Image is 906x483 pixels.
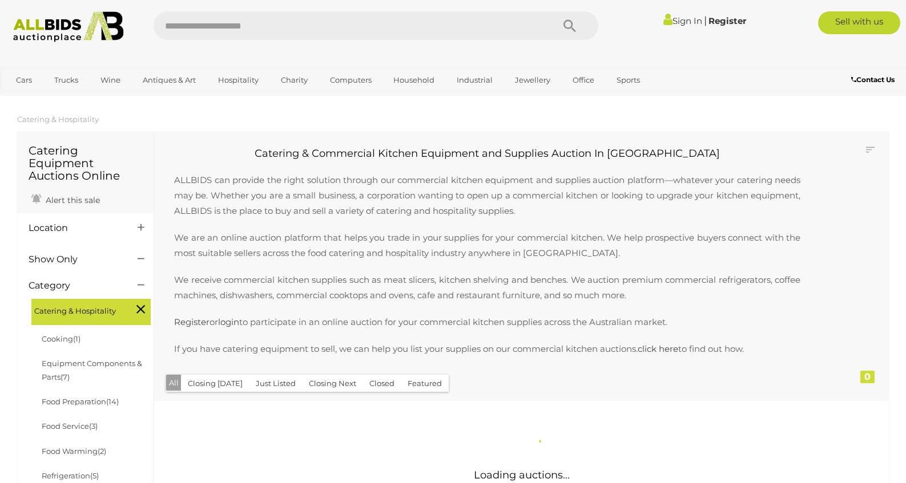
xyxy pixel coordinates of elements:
[163,230,812,261] p: We are an online auction platform that helps you trade in your supplies for your commercial kitch...
[42,421,98,431] a: Food Service(3)
[163,161,812,218] p: ALLBIDS can provide the right solution through our commercial kitchen equipment and supplies auct...
[166,375,182,391] button: All
[135,71,203,90] a: Antiques & Art
[73,334,80,343] span: (1)
[42,334,80,343] a: Cooking(1)
[508,71,558,90] a: Jewellery
[860,371,875,383] div: 0
[61,372,70,381] span: (7)
[93,71,128,90] a: Wine
[851,74,897,86] a: Contact Us
[565,71,602,90] a: Office
[89,421,98,431] span: (3)
[638,343,678,354] a: click here
[42,471,99,480] a: Refrigeration(5)
[106,397,119,406] span: (14)
[17,115,99,124] a: Catering & Hospitality
[401,375,449,392] button: Featured
[704,14,707,27] span: |
[98,447,106,456] span: (2)
[663,15,702,26] a: Sign In
[249,375,303,392] button: Just Listed
[323,71,379,90] a: Computers
[7,11,130,42] img: Allbids.com.au
[42,447,106,456] a: Food Warming(2)
[43,195,100,205] span: Alert this sale
[29,223,120,233] h4: Location
[163,314,812,330] p: or to participate in an online auction for your commercial kitchen supplies across the Australian...
[47,71,86,90] a: Trucks
[211,71,266,90] a: Hospitality
[9,71,39,90] a: Cars
[474,469,570,481] span: Loading auctions...
[34,302,120,318] span: Catering & Hospitality
[273,71,315,90] a: Charity
[181,375,249,392] button: Closing [DATE]
[163,272,812,303] p: We receive commercial kitchen supplies such as meat slicers, kitchen shelving and benches. We auc...
[163,148,812,160] h2: Catering & Commercial Kitchen Equipment and Supplies Auction In [GEOGRAPHIC_DATA]
[609,71,647,90] a: Sports
[449,71,500,90] a: Industrial
[42,359,142,381] a: Equipment Components & Parts(7)
[174,316,210,327] a: Register
[818,11,900,34] a: Sell with us
[29,144,142,182] h1: Catering Equipment Auctions Online
[29,281,120,291] h4: Category
[541,11,598,40] button: Search
[386,71,442,90] a: Household
[29,254,120,265] h4: Show Only
[851,75,895,84] b: Contact Us
[302,375,363,392] button: Closing Next
[708,15,746,26] a: Register
[363,375,401,392] button: Closed
[42,397,119,406] a: Food Preparation(14)
[90,471,99,480] span: (5)
[9,90,104,109] a: [GEOGRAPHIC_DATA]
[163,341,812,356] p: If you have catering equipment to sell, we can help you list your supplies on our commercial kitc...
[218,316,239,327] a: login
[29,190,103,208] a: Alert this sale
